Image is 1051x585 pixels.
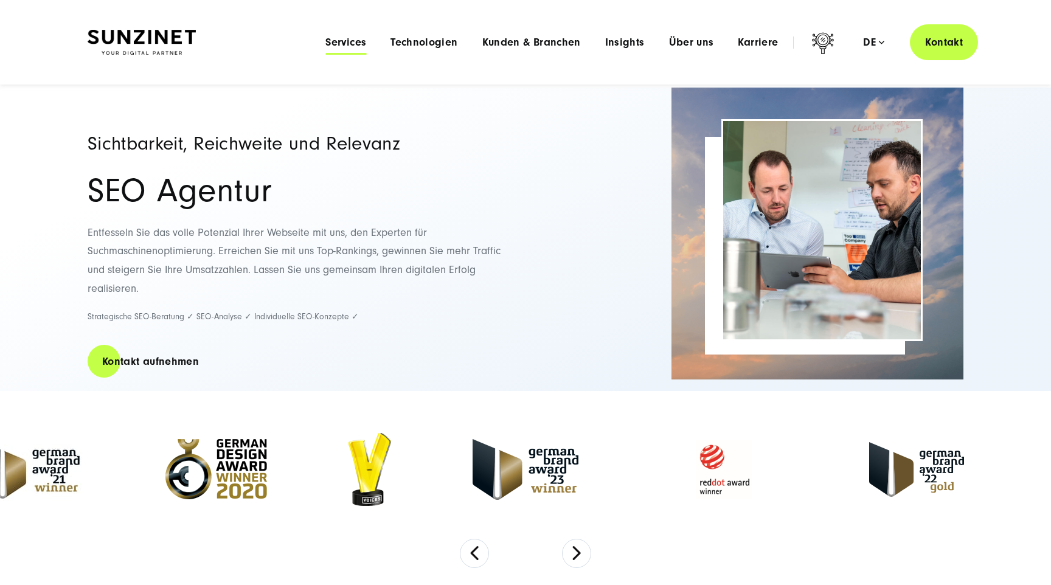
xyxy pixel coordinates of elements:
img: German Brand Award 2023 Winner - Full Service digital agentur SUNZINET [473,439,578,500]
span: Strategische SEO-Beratung ✓ SEO-Analyse ✓ Individuelle SEO-Konzepte ✓ [88,312,359,322]
a: Kontakt aufnehmen [88,344,213,379]
button: Previous [460,539,489,568]
span: Entfesseln Sie das volle Potenzial Ihrer Webseite mit uns, den Experten für Suchmaschinenoptimier... [88,226,501,295]
a: Kontakt [910,24,978,60]
img: Staffbase Voices - Bestes Team für interne Kommunikation Award Winner [349,433,391,506]
img: SEO Agentur Header | Zwei Kollegen schauen in eine modernen Büro auf ein Tablet [723,121,921,339]
img: SUNZINET Full Service Digital Agentur [88,30,196,55]
h1: SEO Agentur [88,174,513,208]
img: German Brand Award 2022 Gold Winner - Full Service Digitalagentur SUNZINET [869,442,964,496]
a: Services [325,36,366,49]
a: Kunden & Branchen [482,36,581,49]
div: de [863,36,884,49]
img: German Design Award Winner 2020 - Full Service Digitalagentur SUNZINET [165,439,267,499]
a: Technologien [390,36,457,49]
a: Karriere [738,36,778,49]
a: Über uns [669,36,714,49]
img: Reddot Award Winner - Full Service Digitalagentur SUNZINET [660,433,788,506]
img: Full-Service Digitalagentur SUNZINET - Business Applications Web & Cloud_2 [671,88,963,379]
a: Insights [605,36,645,49]
h2: Sichtbarkeit, Reichweite und Relevanz [88,133,513,154]
button: Next [562,539,591,568]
